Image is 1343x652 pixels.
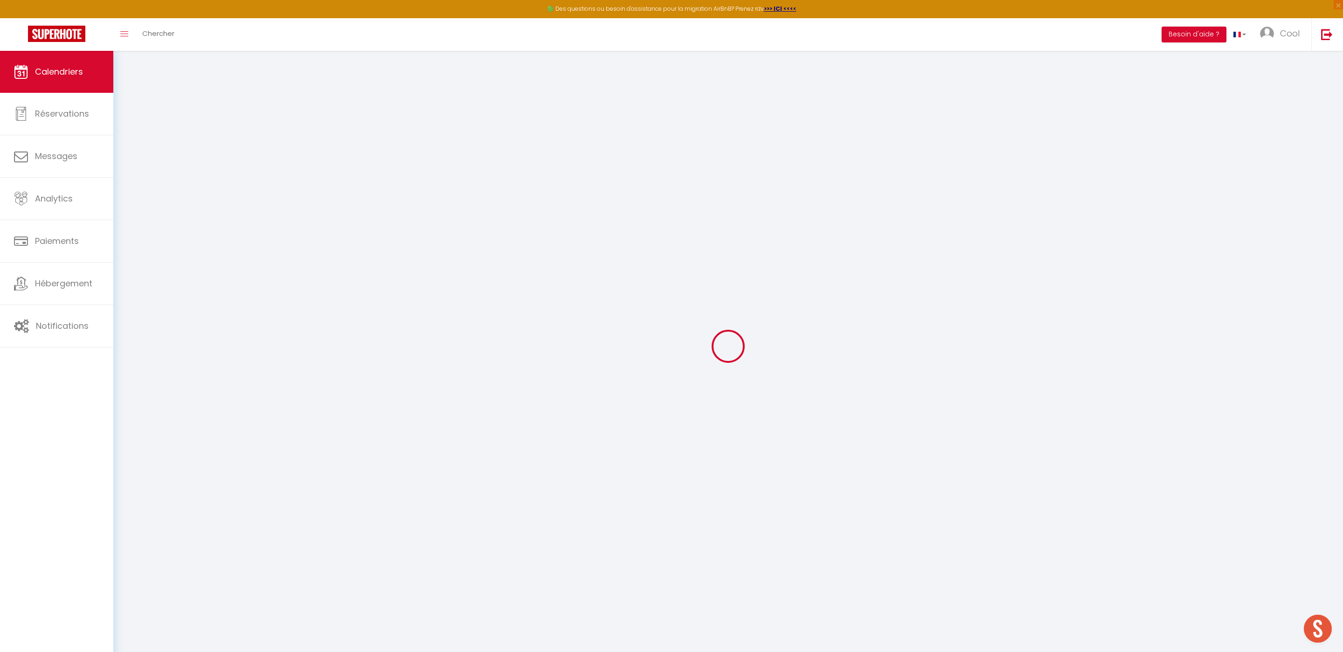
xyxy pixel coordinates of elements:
span: Calendriers [35,66,83,77]
img: logout [1321,28,1333,40]
img: ... [1260,27,1274,41]
a: ... Cool [1253,18,1311,51]
a: >>> ICI <<<< [764,5,796,13]
span: Hébergement [35,277,92,289]
img: Super Booking [28,26,85,42]
span: Notifications [36,320,89,332]
span: Cool [1280,28,1300,39]
button: Besoin d'aide ? [1162,27,1226,42]
span: Réservations [35,108,89,119]
div: Ouvrir le chat [1304,615,1332,643]
span: Paiements [35,235,79,247]
span: Analytics [35,193,73,204]
a: Chercher [135,18,181,51]
span: Chercher [142,28,174,38]
span: Messages [35,150,77,162]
